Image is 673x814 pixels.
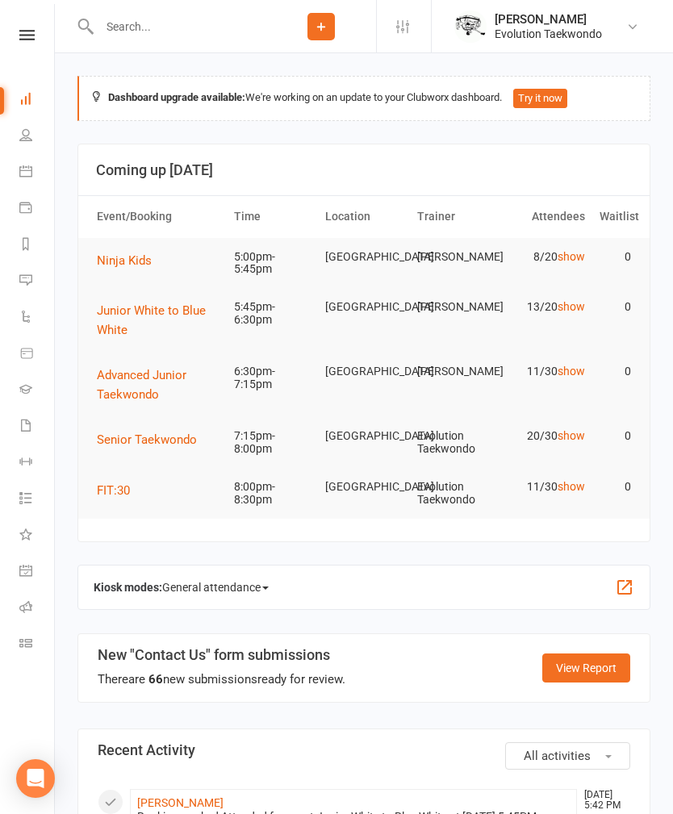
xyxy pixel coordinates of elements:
a: Roll call kiosk mode [19,591,56,627]
button: FIT:30 [97,481,141,500]
strong: 66 [148,672,163,687]
time: [DATE] 5:42 PM [576,790,629,811]
div: We're working on an update to your Clubworx dashboard. [77,76,650,121]
th: Event/Booking [90,196,227,237]
a: show [558,365,585,378]
td: [PERSON_NAME] [410,238,501,276]
td: 5:00pm-5:45pm [227,238,318,289]
td: 8:00pm-8:30pm [227,468,318,519]
div: There are new submissions ready for review. [98,670,345,689]
td: [GEOGRAPHIC_DATA] [318,417,409,455]
td: Evolution Taekwondo [410,468,501,519]
div: Open Intercom Messenger [16,759,55,798]
th: Waitlist [592,196,638,237]
div: Evolution Taekwondo [495,27,602,41]
a: Dashboard [19,82,56,119]
th: Trainer [410,196,501,237]
span: Senior Taekwondo [97,432,197,447]
a: People [19,119,56,155]
a: Reports [19,228,56,264]
a: Calendar [19,155,56,191]
td: 0 [592,238,638,276]
a: show [558,250,585,263]
h3: New "Contact Us" form submissions [98,647,345,663]
td: [GEOGRAPHIC_DATA] [318,468,409,506]
span: Ninja Kids [97,253,152,268]
a: General attendance kiosk mode [19,554,56,591]
span: Junior White to Blue White [97,303,206,337]
span: General attendance [162,574,269,600]
td: [GEOGRAPHIC_DATA] [318,238,409,276]
td: [GEOGRAPHIC_DATA] [318,288,409,326]
span: All activities [524,749,591,763]
td: 0 [592,468,638,506]
button: Advanced Junior Taekwondo [97,365,219,404]
td: 11/30 [501,353,592,390]
td: 8/20 [501,238,592,276]
td: 6:30pm-7:15pm [227,353,318,403]
a: show [558,429,585,442]
a: [PERSON_NAME] [137,796,224,809]
th: Attendees [501,196,592,237]
td: Evolution Taekwondo [410,417,501,468]
input: Search... [94,15,266,38]
a: show [558,480,585,493]
a: What's New [19,518,56,554]
td: 7:15pm-8:00pm [227,417,318,468]
button: Ninja Kids [97,251,163,270]
td: 0 [592,353,638,390]
a: show [558,300,585,313]
td: [PERSON_NAME] [410,288,501,326]
h3: Recent Activity [98,742,630,758]
td: 0 [592,288,638,326]
a: View Report [542,653,630,683]
a: Product Sales [19,336,56,373]
td: 13/20 [501,288,592,326]
button: Junior White to Blue White [97,301,219,340]
div: [PERSON_NAME] [495,12,602,27]
button: All activities [505,742,630,770]
button: Try it now [513,89,567,108]
td: 11/30 [501,468,592,506]
button: Senior Taekwondo [97,430,208,449]
strong: Kiosk modes: [94,581,162,594]
td: 20/30 [501,417,592,455]
img: thumb_image1604702925.png [454,10,487,43]
a: Class kiosk mode [19,627,56,663]
span: FIT:30 [97,483,130,498]
a: Payments [19,191,56,228]
td: 0 [592,417,638,455]
span: Advanced Junior Taekwondo [97,368,186,402]
td: 5:45pm-6:30pm [227,288,318,339]
td: [GEOGRAPHIC_DATA] [318,353,409,390]
h3: Coming up [DATE] [96,162,632,178]
th: Time [227,196,318,237]
strong: Dashboard upgrade available: [108,91,245,103]
td: [PERSON_NAME] [410,353,501,390]
th: Location [318,196,409,237]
